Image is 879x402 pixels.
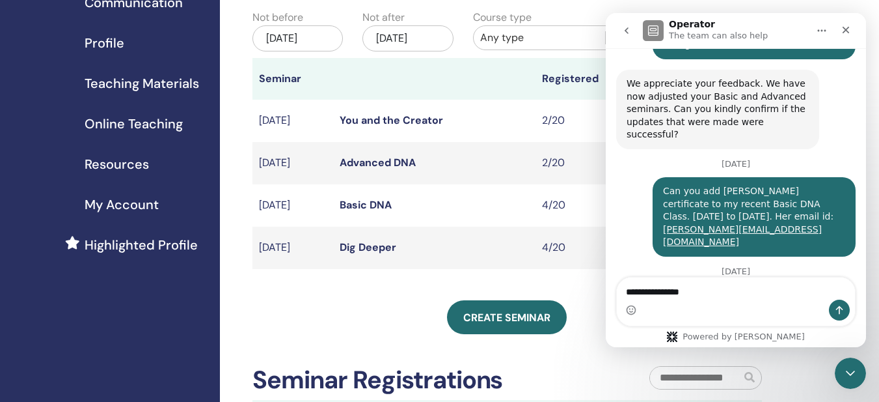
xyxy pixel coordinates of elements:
[252,58,333,100] th: Seminar
[362,25,453,51] div: [DATE]
[447,300,567,334] a: Create seminar
[340,198,392,212] a: Basic DNA
[252,227,333,269] td: [DATE]
[252,184,333,227] td: [DATE]
[85,114,183,134] span: Online Teaching
[252,142,333,184] td: [DATE]
[535,142,616,184] td: 2/20
[85,154,149,174] span: Resources
[535,227,616,269] td: 4/20
[535,100,616,142] td: 2/20
[535,58,616,100] th: Registered
[535,184,616,227] td: 4/20
[480,30,599,46] div: Any type
[252,25,343,51] div: [DATE]
[340,240,396,254] a: Dig Deeper
[252,100,333,142] td: [DATE]
[252,10,303,25] label: Not before
[85,235,198,255] span: Highlighted Profile
[85,33,124,53] span: Profile
[463,311,550,324] span: Create seminar
[340,156,416,169] a: Advanced DNA
[85,195,159,214] span: My Account
[362,10,405,25] label: Not after
[835,358,866,389] iframe: Intercom live chat
[473,10,532,25] label: Course type
[606,13,866,347] iframe: Intercom live chat
[85,74,199,93] span: Teaching Materials
[340,113,443,127] a: You and the Creator
[649,10,721,25] label: Seminar status
[252,366,503,395] h2: Seminar Registrations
